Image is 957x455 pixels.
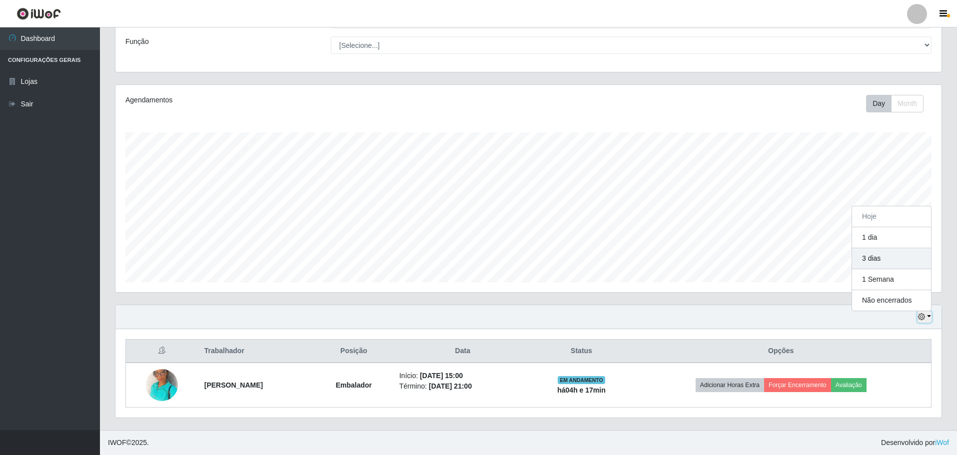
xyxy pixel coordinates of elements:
[125,36,149,47] label: Função
[429,382,472,390] time: [DATE] 21:00
[881,438,949,448] span: Desenvolvido por
[399,371,526,381] li: Início:
[198,340,314,363] th: Trabalhador
[558,376,605,384] span: EM ANDAMENTO
[631,340,931,363] th: Opções
[108,439,126,447] span: IWOF
[852,269,931,290] button: 1 Semana
[852,206,931,227] button: Hoje
[866,95,892,112] button: Day
[204,381,263,389] strong: [PERSON_NAME]
[108,438,149,448] span: © 2025 .
[314,340,393,363] th: Posição
[336,381,372,389] strong: Embalador
[764,378,831,392] button: Forçar Encerramento
[125,95,453,105] div: Agendamentos
[935,439,949,447] a: iWof
[399,381,526,392] li: Término:
[831,378,867,392] button: Avaliação
[16,7,61,20] img: CoreUI Logo
[866,95,924,112] div: First group
[557,386,606,394] strong: há 04 h e 17 min
[696,378,764,392] button: Adicionar Horas Extra
[852,290,931,311] button: Não encerrados
[866,95,932,112] div: Toolbar with button groups
[393,340,532,363] th: Data
[852,227,931,248] button: 1 dia
[852,248,931,269] button: 3 dias
[146,357,178,414] img: 1758382389452.jpeg
[532,340,631,363] th: Status
[891,95,924,112] button: Month
[420,372,463,380] time: [DATE] 15:00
